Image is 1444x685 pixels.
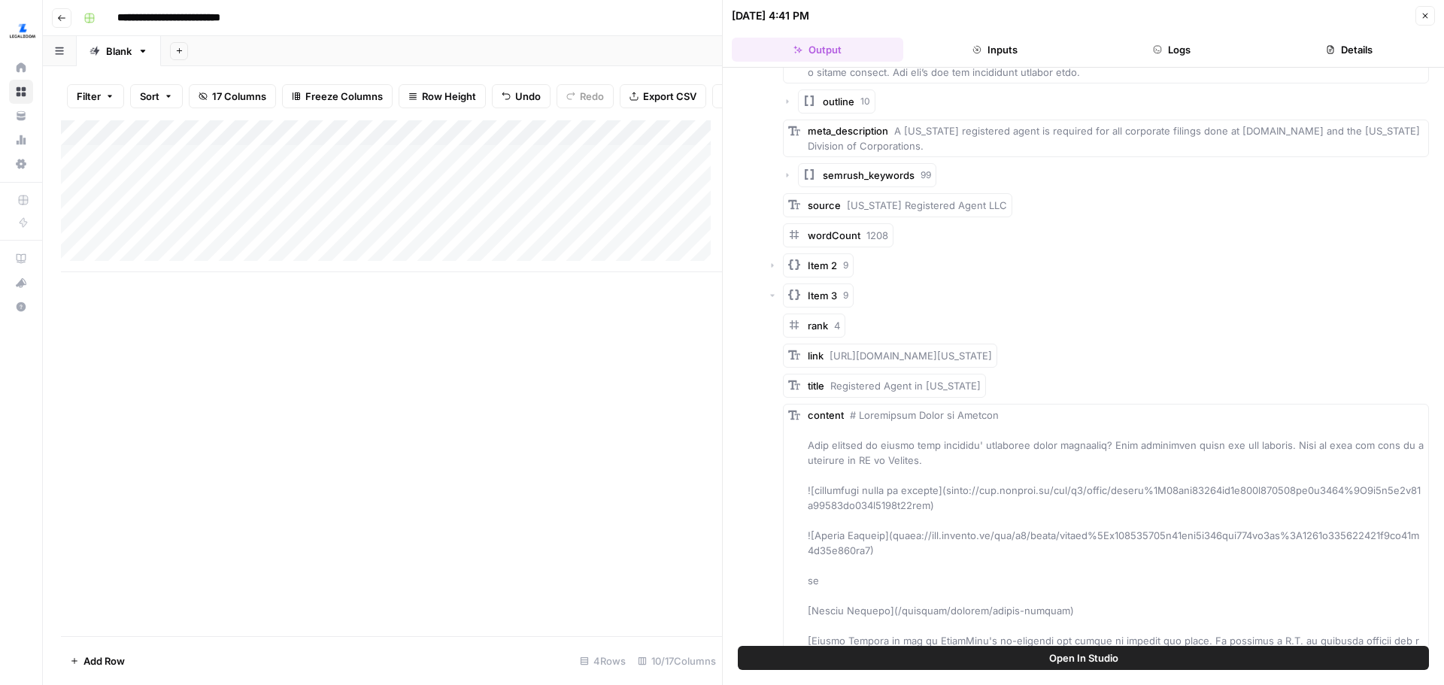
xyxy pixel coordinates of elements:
span: Row Height [422,89,476,104]
button: outline10 [798,89,875,114]
button: Redo [557,84,614,108]
button: Logs [1087,38,1258,62]
span: Add Row [83,653,125,668]
span: meta_description [808,125,888,137]
a: Settings [9,152,33,176]
div: 4 Rows [574,649,632,673]
button: Filter [67,84,124,108]
img: LegalZoom Logo [9,17,36,44]
span: 1208 [866,229,888,241]
span: Item 2 [808,258,837,273]
div: What's new? [10,271,32,294]
button: Freeze Columns [282,84,393,108]
button: Sort [130,84,183,108]
button: Help + Support [9,295,33,319]
div: [DATE] 4:41 PM [732,8,809,23]
button: What's new? [9,271,33,295]
span: 99 [921,168,931,182]
span: source [808,199,841,211]
button: Add Row [61,649,134,673]
a: Blank [77,36,161,66]
a: AirOps Academy [9,247,33,271]
span: rank [808,320,828,332]
button: Details [1263,38,1435,62]
a: Browse [9,80,33,104]
span: Export CSV [643,89,696,104]
span: 9 [843,289,848,302]
span: Undo [515,89,541,104]
span: 4 [834,320,840,332]
span: [US_STATE] Registered Agent LLC [847,199,1007,211]
span: Item 3 [808,288,837,303]
span: Freeze Columns [305,89,383,104]
button: Open In Studio [738,646,1429,670]
span: A [US_STATE] registered agent is required for all corporate filings done at [DOMAIN_NAME] and the... [808,125,1423,152]
span: Open In Studio [1049,650,1118,665]
span: wordCount [808,229,860,241]
a: Your Data [9,104,33,128]
a: Home [9,56,33,80]
div: Blank [106,44,132,59]
span: content [808,409,844,421]
span: Registered Agent in [US_STATE] [830,380,981,392]
span: Sort [140,89,159,104]
button: Inputs [909,38,1081,62]
span: Redo [580,89,604,104]
span: outline [823,94,854,109]
button: Row Height [399,84,486,108]
span: Filter [77,89,101,104]
button: Output [732,38,903,62]
span: [URL][DOMAIN_NAME][US_STATE] [830,350,992,362]
span: link [808,350,824,362]
button: Item 29 [783,253,854,277]
button: Undo [492,84,551,108]
span: 10 [860,95,870,108]
button: semrush_keywords99 [798,163,936,187]
span: semrush_keywords [823,168,915,183]
div: 10/17 Columns [632,649,722,673]
span: title [808,380,824,392]
span: 17 Columns [212,89,266,104]
button: Workspace: LegalZoom [9,12,33,50]
span: 9 [843,259,848,272]
button: Export CSV [620,84,706,108]
a: Usage [9,128,33,152]
button: Item 39 [783,283,854,308]
button: 17 Columns [189,84,276,108]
